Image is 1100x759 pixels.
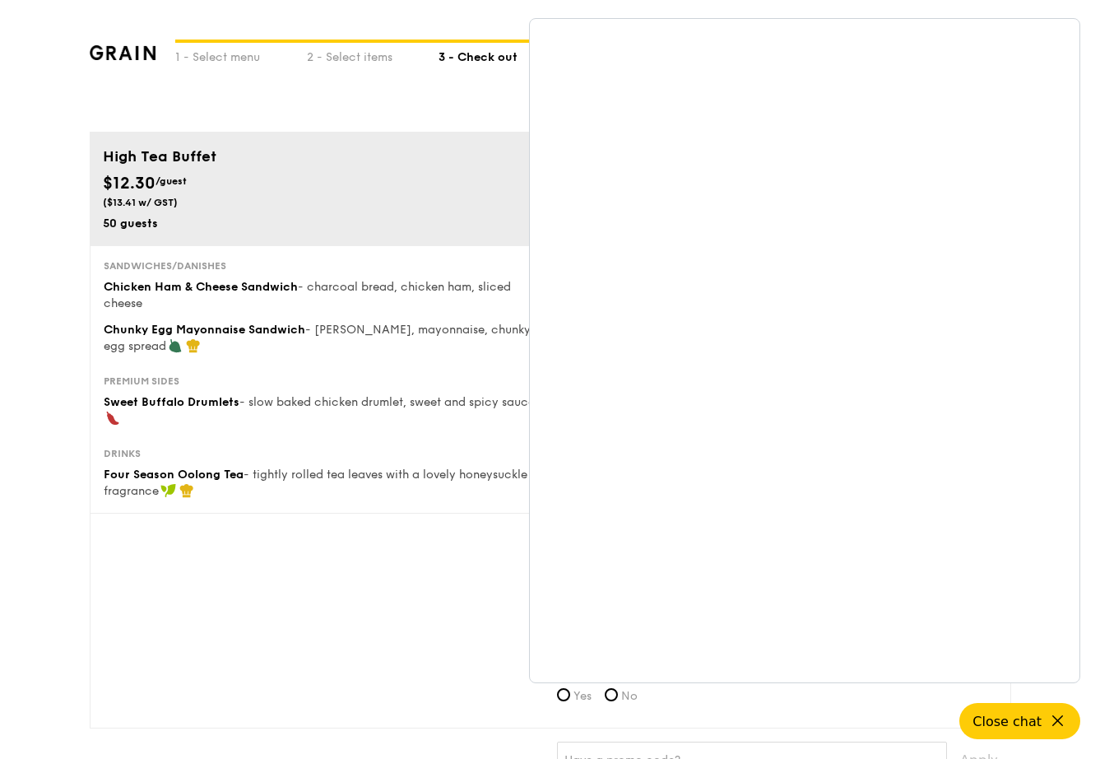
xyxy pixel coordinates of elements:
[104,280,511,310] span: - charcoal bread, chicken ham, sliced cheese
[573,689,592,703] span: Yes
[103,216,544,232] div: 50 guests
[307,43,439,66] div: 2 - Select items
[104,468,244,482] span: Four Season Oolong Tea
[168,338,183,353] img: icon-vegetarian.fe4039eb.svg
[959,703,1080,739] button: Close chat
[557,688,570,701] input: Yes
[179,483,194,498] img: icon-chef-hat.a58ddaea.svg
[621,689,638,703] span: No
[104,395,239,409] span: Sweet Buffalo Drumlets
[105,411,120,426] img: icon-spicy.37a8142b.svg
[104,259,544,272] div: Sandwiches/Danishes
[155,175,187,187] span: /guest
[175,43,307,66] div: 1 - Select menu
[104,375,544,388] div: Premium sides
[103,145,998,168] div: High Tea Buffet
[104,323,305,337] span: Chunky Egg Mayonnaise Sandwich
[103,197,178,208] span: ($13.41 w/ GST)
[972,714,1042,729] span: Close chat
[186,338,201,353] img: icon-chef-hat.a58ddaea.svg
[439,43,570,66] div: 3 - Check out
[160,483,177,498] img: icon-vegan.f8ff3823.svg
[605,688,618,701] input: No
[104,447,544,460] div: Drinks
[90,45,156,60] img: grain-logotype.1cdc1e11.png
[239,395,535,409] span: - slow baked chicken drumlet, sweet and spicy sauce
[104,323,531,353] span: - [PERSON_NAME], mayonnaise, chunky egg spread
[530,19,1080,682] iframe: To enrich screen reader interactions, please activate Accessibility in Grammarly extension settings
[104,280,298,294] span: Chicken Ham & Cheese Sandwich
[103,174,155,193] span: $12.30
[104,468,527,498] span: - tightly rolled tea leaves with a lovely honeysuckle fragrance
